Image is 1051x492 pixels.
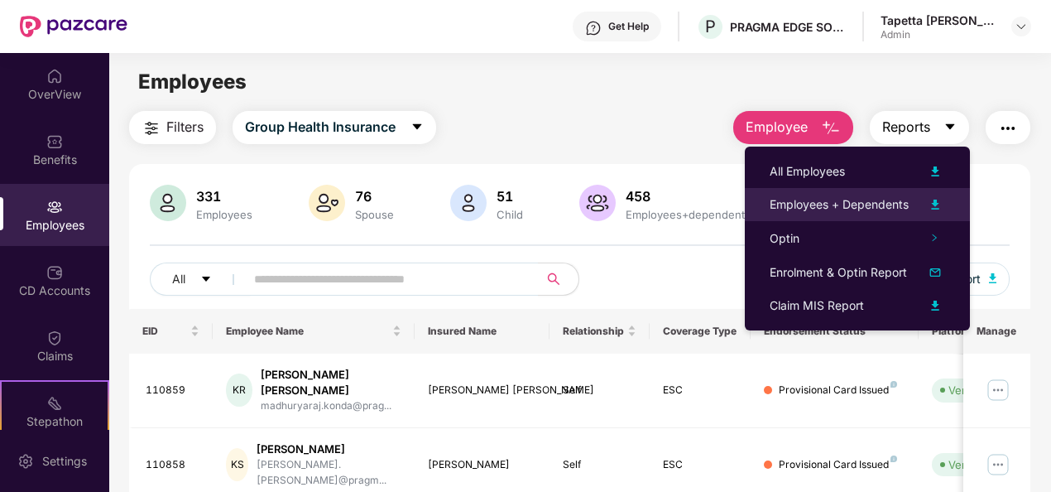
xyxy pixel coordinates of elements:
[37,453,92,470] div: Settings
[20,16,127,37] img: New Pazcare Logo
[493,208,526,221] div: Child
[890,456,897,462] img: svg+xml;base64,PHN2ZyB4bWxucz0iaHR0cDovL3d3dy53My5vcmcvMjAwMC9zdmciIHdpZHRoPSI4IiBoZWlnaHQ9IjgiIH...
[410,120,424,135] span: caret-down
[46,199,63,215] img: svg+xml;base64,PHN2ZyBpZD0iRW1wbG95ZWVzIiB4bWxucz0iaHR0cDovL3d3dy53My5vcmcvMjAwMC9zdmciIHdpZHRoPS...
[779,457,897,473] div: Provisional Card Issued
[352,188,397,205] div: 76
[705,17,716,36] span: P
[46,68,63,84] img: svg+xml;base64,PHN2ZyBpZD0iSG9tZSIgeG1sbnM9Imh0dHA6Ly93d3cudzMub3JnLzIwMDAvc3ZnIiB3aWR0aD0iMjAiIG...
[925,162,945,181] img: svg+xml;base64,PHN2ZyB4bWxucz0iaHR0cDovL3d3dy53My5vcmcvMjAwMC9zdmciIHhtbG5zOnhsaW5rPSJodHRwOi8vd3...
[257,441,401,457] div: [PERSON_NAME]
[245,117,396,137] span: Group Health Insurance
[428,457,536,473] div: [PERSON_NAME]
[890,381,897,388] img: svg+xml;base64,PHN2ZyB4bWxucz0iaHR0cDovL3d3dy53My5vcmcvMjAwMC9zdmciIHdpZHRoPSI4IiBoZWlnaHQ9IjgiIH...
[925,195,945,215] img: svg+xml;base64,PHN2ZyB4bWxucz0iaHR0cDovL3d3dy53My5vcmcvMjAwMC9zdmciIHhtbG5zOnhsaW5rPSJodHRwOi8vd3...
[138,70,247,94] span: Employees
[622,208,754,221] div: Employees+dependents
[428,383,536,398] div: [PERSON_NAME] [PERSON_NAME]
[985,377,1011,403] img: manageButton
[622,188,754,205] div: 458
[870,111,969,144] button: Reportscaret-down
[166,117,204,137] span: Filters
[46,330,63,346] img: svg+xml;base64,PHN2ZyBpZD0iQ2xhaW0iIHhtbG5zPSJodHRwOi8vd3d3LnczLm9yZy8yMDAwL3N2ZyIgd2lkdGg9IjIwIi...
[563,457,637,473] div: Self
[881,28,996,41] div: Admin
[193,208,256,221] div: Employees
[770,263,907,282] div: Enrolment & Optin Report
[948,456,988,473] div: Verified
[261,398,401,414] div: madhuryaraj.konda@prag...
[563,383,637,398] div: Self
[142,325,188,338] span: EID
[213,309,415,354] th: Employee Name
[663,457,737,473] div: ESC
[881,12,996,28] div: Tapetta [PERSON_NAME] [PERSON_NAME]
[608,20,649,33] div: Get Help
[563,325,625,338] span: Relationship
[585,20,602,36] img: svg+xml;base64,PHN2ZyBpZD0iSGVscC0zMngzMiIgeG1sbnM9Imh0dHA6Ly93d3cudzMub3JnLzIwMDAvc3ZnIiB3aWR0aD...
[150,263,251,296] button: Allcaret-down
[925,263,945,282] img: svg+xml;base64,PHN2ZyB4bWxucz0iaHR0cDovL3d3dy53My5vcmcvMjAwMC9zdmciIHhtbG5zOnhsaW5rPSJodHRwOi8vd3...
[142,118,161,138] img: svg+xml;base64,PHN2ZyB4bWxucz0iaHR0cDovL3d3dy53My5vcmcvMjAwMC9zdmciIHdpZHRoPSIyNCIgaGVpZ2h0PSIyNC...
[309,185,345,221] img: svg+xml;base64,PHN2ZyB4bWxucz0iaHR0cDovL3d3dy53My5vcmcvMjAwMC9zdmciIHhtbG5zOnhsaW5rPSJodHRwOi8vd3...
[226,374,252,407] div: KR
[882,117,930,137] span: Reports
[150,185,186,221] img: svg+xml;base64,PHN2ZyB4bWxucz0iaHR0cDovL3d3dy53My5vcmcvMjAwMC9zdmciIHhtbG5zOnhsaW5rPSJodHRwOi8vd3...
[770,297,864,315] div: Claim MIS Report
[450,185,487,221] img: svg+xml;base64,PHN2ZyB4bWxucz0iaHR0cDovL3d3dy53My5vcmcvMjAwMC9zdmciIHhtbG5zOnhsaW5rPSJodHRwOi8vd3...
[200,273,212,287] span: caret-down
[538,263,579,296] button: search
[226,325,389,338] span: Employee Name
[549,309,650,354] th: Relationship
[493,188,526,205] div: 51
[985,451,1011,478] img: manageButton
[352,208,397,221] div: Spouse
[193,188,256,205] div: 331
[948,382,988,398] div: Verified
[46,133,63,150] img: svg+xml;base64,PHN2ZyBpZD0iQmVuZWZpdHMiIHhtbG5zPSJodHRwOi8vd3d3LnczLm9yZy8yMDAwL3N2ZyIgd2lkdGg9Ij...
[233,111,436,144] button: Group Health Insurancecaret-down
[46,395,63,412] img: svg+xml;base64,PHN2ZyB4bWxucz0iaHR0cDovL3d3dy53My5vcmcvMjAwMC9zdmciIHdpZHRoPSIyMSIgaGVpZ2h0PSIyMC...
[733,111,853,144] button: Employee
[17,453,34,470] img: svg+xml;base64,PHN2ZyBpZD0iU2V0dGluZy0yMHgyMCIgeG1sbnM9Imh0dHA6Ly93d3cudzMub3JnLzIwMDAvc3ZnIiB3aW...
[579,185,616,221] img: svg+xml;base64,PHN2ZyB4bWxucz0iaHR0cDovL3d3dy53My5vcmcvMjAwMC9zdmciIHhtbG5zOnhsaW5rPSJodHRwOi8vd3...
[746,117,808,137] span: Employee
[998,118,1018,138] img: svg+xml;base64,PHN2ZyB4bWxucz0iaHR0cDovL3d3dy53My5vcmcvMjAwMC9zdmciIHdpZHRoPSIyNCIgaGVpZ2h0PSIyNC...
[2,413,108,430] div: Stepathon
[989,273,997,283] img: svg+xml;base64,PHN2ZyB4bWxucz0iaHR0cDovL3d3dy53My5vcmcvMjAwMC9zdmciIHhtbG5zOnhsaW5rPSJodHRwOi8vd3...
[770,195,909,214] div: Employees + Dependents
[821,118,841,138] img: svg+xml;base64,PHN2ZyB4bWxucz0iaHR0cDovL3d3dy53My5vcmcvMjAwMC9zdmciIHhtbG5zOnhsaW5rPSJodHRwOi8vd3...
[172,270,185,288] span: All
[770,162,845,181] div: All Employees
[46,264,63,281] img: svg+xml;base64,PHN2ZyBpZD0iQ0RfQWNjb3VudHMiIGRhdGEtbmFtZT0iQ0QgQWNjb3VudHMiIHhtbG5zPSJodHRwOi8vd3...
[146,457,200,473] div: 110858
[226,448,248,481] div: KS
[538,273,570,286] span: search
[415,309,549,354] th: Insured Name
[943,120,957,135] span: caret-down
[146,383,200,398] div: 110859
[770,231,799,245] span: Optin
[1015,20,1028,33] img: svg+xml;base64,PHN2ZyBpZD0iRHJvcGRvd24tMzJ4MzIiIHhtbG5zPSJodHRwOi8vd3d3LnczLm9yZy8yMDAwL3N2ZyIgd2...
[930,234,938,242] span: right
[730,19,846,35] div: PRAGMA EDGE SOFTWARE SERVICES PRIVATE LIMITED
[925,296,945,316] img: svg+xml;base64,PHN2ZyB4bWxucz0iaHR0cDovL3d3dy53My5vcmcvMjAwMC9zdmciIHhtbG5zOnhsaW5rPSJodHRwOi8vd3...
[779,383,897,398] div: Provisional Card Issued
[261,367,401,398] div: [PERSON_NAME] [PERSON_NAME]
[129,309,214,354] th: EID
[129,111,216,144] button: Filters
[257,457,401,489] div: [PERSON_NAME].[PERSON_NAME]@pragm...
[650,309,751,354] th: Coverage Type
[963,309,1030,354] th: Manage
[663,383,737,398] div: ESC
